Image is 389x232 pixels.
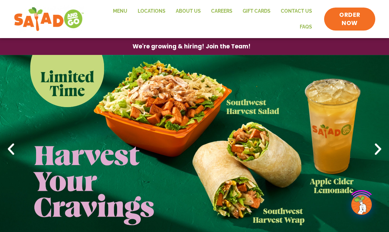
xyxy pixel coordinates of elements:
[331,11,368,27] span: ORDER NOW
[108,3,133,19] a: Menu
[295,19,317,35] a: FAQs
[206,3,238,19] a: Careers
[91,3,317,35] nav: Menu
[324,8,375,31] a: ORDER NOW
[122,38,261,55] a: We're growing & hiring! Join the Team!
[133,3,171,19] a: Locations
[276,3,317,19] a: Contact Us
[238,3,276,19] a: GIFT CARDS
[370,142,386,157] div: Next slide
[133,44,251,49] span: We're growing & hiring! Join the Team!
[14,5,84,33] img: new-SAG-logo-768×292
[171,3,206,19] a: About Us
[3,142,19,157] div: Previous slide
